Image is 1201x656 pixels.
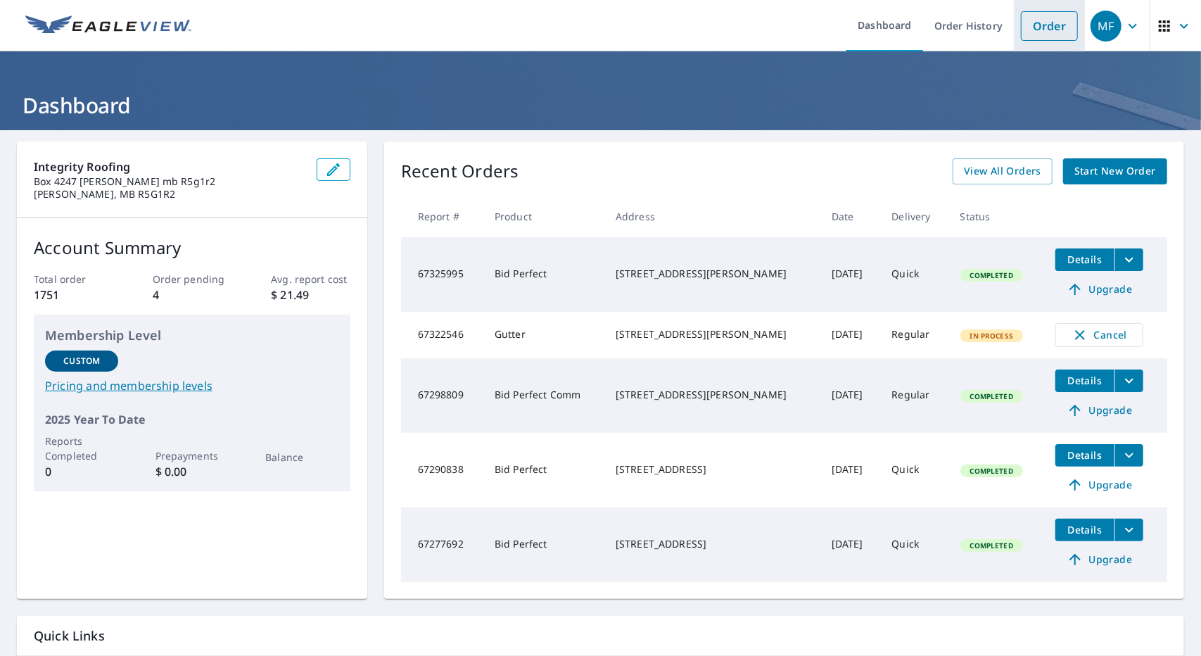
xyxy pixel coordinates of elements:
p: Box 4247 [PERSON_NAME] mb R5g1r2 [34,175,305,188]
p: Account Summary [34,235,350,260]
span: Details [1064,523,1106,536]
div: [STREET_ADDRESS] [616,537,809,551]
p: Balance [265,450,338,465]
span: In Process [962,331,1022,341]
a: Upgrade [1055,399,1143,422]
span: Upgrade [1064,281,1135,298]
td: [DATE] [820,237,881,312]
td: Quick [880,433,948,507]
td: [DATE] [820,312,881,358]
td: 67277692 [401,507,483,582]
span: Details [1064,448,1106,462]
button: filesDropdownBtn-67290838 [1114,444,1143,467]
p: $ 21.49 [271,286,350,303]
p: Recent Orders [401,158,519,184]
button: detailsBtn-67277692 [1055,519,1114,541]
span: Completed [962,270,1022,280]
span: Upgrade [1064,477,1135,493]
p: 2025 Year To Date [45,411,339,428]
p: Custom [63,355,100,367]
th: Product [483,196,604,237]
span: Completed [962,466,1022,476]
td: 67325995 [401,237,483,312]
div: MF [1091,11,1121,42]
p: Total order [34,272,113,286]
td: 67322546 [401,312,483,358]
td: [DATE] [820,433,881,507]
th: Status [949,196,1044,237]
span: Cancel [1070,327,1129,343]
button: detailsBtn-67290838 [1055,444,1114,467]
a: Pricing and membership levels [45,377,339,394]
button: filesDropdownBtn-67325995 [1114,248,1143,271]
button: filesDropdownBtn-67277692 [1114,519,1143,541]
a: View All Orders [953,158,1053,184]
a: Order [1021,11,1078,41]
th: Report # [401,196,483,237]
td: Quick [880,237,948,312]
p: Order pending [153,272,231,286]
th: Date [820,196,881,237]
td: Gutter [483,312,604,358]
td: 67290838 [401,433,483,507]
div: [STREET_ADDRESS] [616,462,809,477]
p: 0 [45,463,118,480]
button: detailsBtn-67325995 [1055,248,1114,271]
th: Address [604,196,820,237]
p: Integrity Roofing [34,158,305,175]
h1: Dashboard [17,91,1184,120]
td: 67298809 [401,358,483,433]
td: Regular [880,358,948,433]
button: Cancel [1055,323,1143,347]
p: $ 0.00 [155,463,229,480]
button: filesDropdownBtn-67298809 [1114,370,1143,392]
th: Delivery [880,196,948,237]
a: Upgrade [1055,278,1143,301]
p: Avg. report cost [271,272,350,286]
td: Bid Perfect [483,237,604,312]
p: Prepayments [155,448,229,463]
td: Quick [880,507,948,582]
div: [STREET_ADDRESS][PERSON_NAME] [616,267,809,281]
span: Start New Order [1074,163,1156,180]
td: [DATE] [820,507,881,582]
span: Completed [962,391,1022,401]
p: [PERSON_NAME], MB R5G1R2 [34,188,305,201]
span: Details [1064,253,1106,266]
td: Bid Perfect Comm [483,358,604,433]
span: Upgrade [1064,551,1135,568]
img: EV Logo [25,15,191,37]
a: Start New Order [1063,158,1167,184]
td: Bid Perfect [483,507,604,582]
div: [STREET_ADDRESS][PERSON_NAME] [616,388,809,402]
p: 1751 [34,286,113,303]
p: Reports Completed [45,434,118,463]
span: Details [1064,374,1106,387]
p: Membership Level [45,326,339,345]
a: Upgrade [1055,548,1143,571]
span: View All Orders [964,163,1041,180]
td: [DATE] [820,358,881,433]
button: detailsBtn-67298809 [1055,370,1114,392]
td: Bid Perfect [483,433,604,507]
span: Upgrade [1064,402,1135,419]
p: Quick Links [34,627,1167,645]
a: Upgrade [1055,474,1143,496]
td: Regular [880,312,948,358]
p: 4 [153,286,231,303]
span: Completed [962,541,1022,550]
div: [STREET_ADDRESS][PERSON_NAME] [616,327,809,341]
